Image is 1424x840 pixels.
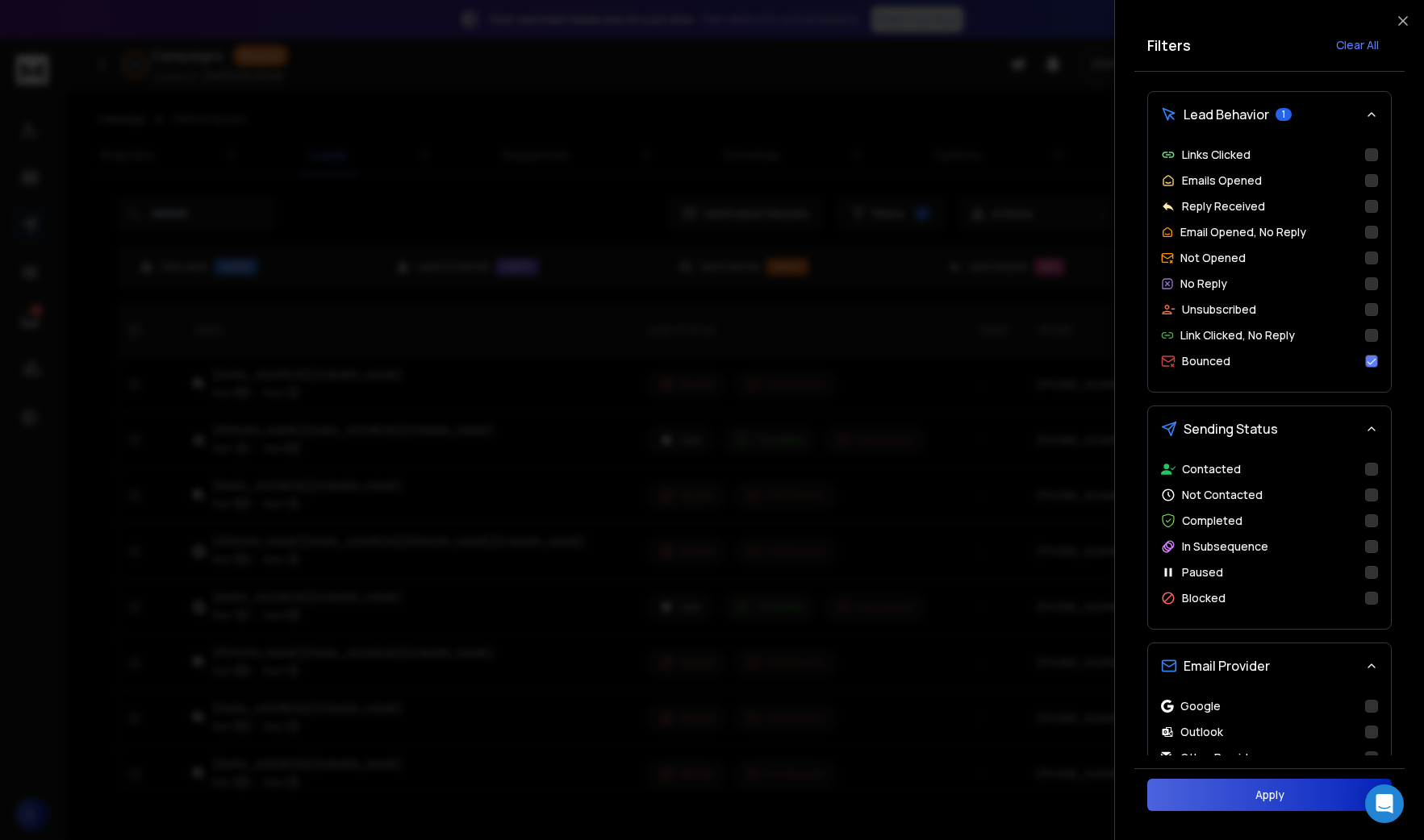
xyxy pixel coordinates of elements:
div: Open Intercom Messenger [1365,784,1404,823]
p: Links Clicked [1182,147,1251,163]
p: In Subsequence [1182,539,1268,555]
p: Other Providers [1180,750,1266,766]
div: Email Provider [1148,688,1391,788]
p: Unsubscribed [1182,301,1256,318]
p: Emails Opened [1182,173,1262,189]
p: Paused [1182,564,1223,580]
p: Contacted [1182,461,1241,477]
p: Link Clicked, No Reply [1180,327,1295,343]
p: Not Opened [1180,250,1246,266]
button: Clear All [1323,29,1392,61]
span: 1 [1276,108,1292,121]
div: Sending Status [1148,451,1391,629]
button: Email Provider [1148,643,1391,688]
p: Google [1180,698,1221,714]
button: Apply [1147,779,1392,811]
p: Email Opened, No Reply [1180,224,1306,240]
h2: Filters [1147,34,1191,56]
div: Lead Behavior1 [1148,137,1391,392]
p: No Reply [1180,276,1227,292]
p: Not Contacted [1182,487,1263,503]
p: Blocked [1182,590,1226,606]
p: Bounced [1182,353,1230,369]
button: Lead Behavior1 [1148,92,1391,137]
p: Completed [1182,513,1242,529]
span: Sending Status [1184,419,1278,439]
span: Lead Behavior [1184,105,1269,124]
button: Sending Status [1148,406,1391,451]
p: Outlook [1180,724,1223,740]
span: Email Provider [1184,656,1270,676]
p: Reply Received [1182,198,1265,214]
